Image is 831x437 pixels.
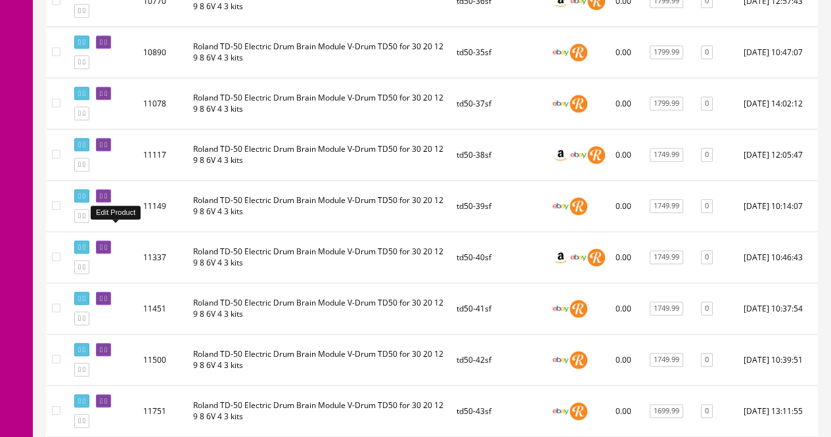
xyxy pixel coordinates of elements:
[552,300,570,317] img: ebay
[138,334,188,385] td: 11500
[138,180,188,231] td: 11149
[738,78,817,129] td: 2024-09-16 14:02:12
[701,404,713,418] a: 0
[552,146,570,164] img: amazon
[650,97,683,110] a: 1799.99
[570,248,587,266] img: ebay
[552,43,570,61] img: ebay
[188,334,451,385] td: Roland TD-50 Electric Drum Brain Module V-Drum TD50 for 30 20 12 9 8 6V 4 3 kits
[451,283,547,334] td: td50-41sf
[552,197,570,215] img: ebay
[451,385,547,436] td: td50-43sf
[738,129,817,180] td: 2024-10-01 12:05:47
[701,199,713,213] a: 0
[738,334,817,385] td: 2025-02-13 10:39:51
[188,385,451,436] td: Roland TD-50 Electric Drum Brain Module V-Drum TD50 for 30 20 12 9 8 6V 4 3 kits
[570,197,587,215] img: reverb
[188,78,451,129] td: Roland TD-50 Electric Drum Brain Module V-Drum TD50 for 30 20 12 9 8 6V 4 3 kits
[587,146,605,164] img: reverb
[570,402,587,420] img: reverb
[650,199,683,213] a: 1749.99
[650,148,683,162] a: 1749.99
[570,351,587,369] img: reverb
[610,26,641,78] td: 0.00
[587,248,605,266] img: reverb
[738,231,817,283] td: 2024-12-12 10:46:43
[138,283,188,334] td: 11451
[188,180,451,231] td: Roland TD-50 Electric Drum Brain Module V-Drum TD50 for 30 20 12 9 8 6V 4 3 kits
[701,353,713,367] a: 0
[451,231,547,283] td: td50-40sf
[701,45,713,59] a: 0
[701,97,713,110] a: 0
[451,129,547,180] td: td50-38sf
[552,95,570,112] img: ebay
[138,26,188,78] td: 10890
[552,402,570,420] img: ebay
[570,146,587,164] img: ebay
[552,351,570,369] img: ebay
[610,129,641,180] td: 0.00
[138,78,188,129] td: 11078
[188,231,451,283] td: Roland TD-50 Electric Drum Brain Module V-Drum TD50 for 30 20 12 9 8 6V 4 3 kits
[188,283,451,334] td: Roland TD-50 Electric Drum Brain Module V-Drum TD50 for 30 20 12 9 8 6V 4 3 kits
[451,180,547,231] td: td50-39sf
[701,148,713,162] a: 0
[650,302,683,315] a: 1749.99
[138,385,188,436] td: 11751
[552,248,570,266] img: amazon
[451,334,547,385] td: td50-42sf
[138,129,188,180] td: 11117
[610,78,641,129] td: 0.00
[610,231,641,283] td: 0.00
[188,129,451,180] td: Roland TD-50 Electric Drum Brain Module V-Drum TD50 for 30 20 12 9 8 6V 4 3 kits
[570,300,587,317] img: reverb
[738,180,817,231] td: 2024-10-16 10:14:07
[610,180,641,231] td: 0.00
[650,404,683,418] a: 1699.99
[701,250,713,264] a: 0
[650,250,683,264] a: 1749.99
[738,26,817,78] td: 2024-07-24 10:47:07
[138,231,188,283] td: 11337
[610,385,641,436] td: 0.00
[738,385,817,436] td: 2025-05-05 13:11:55
[451,78,547,129] td: td50-37sf
[451,26,547,78] td: td50-35sf
[570,43,587,61] img: reverb
[701,302,713,315] a: 0
[738,283,817,334] td: 2025-01-22 10:37:54
[610,334,641,385] td: 0.00
[610,283,641,334] td: 0.00
[650,353,683,367] a: 1749.99
[188,26,451,78] td: Roland TD-50 Electric Drum Brain Module V-Drum TD50 for 30 20 12 9 8 6V 4 3 kits
[570,95,587,112] img: reverb
[650,45,683,59] a: 1799.99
